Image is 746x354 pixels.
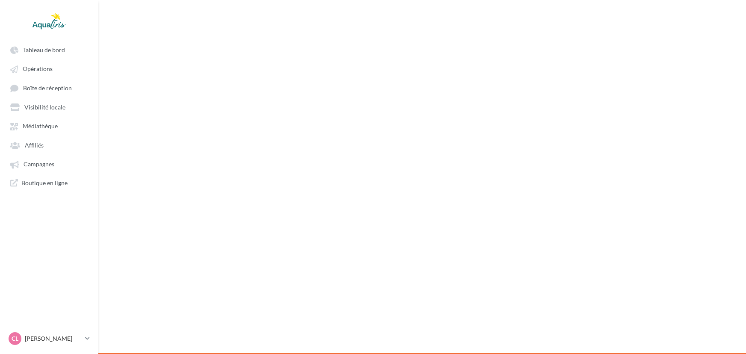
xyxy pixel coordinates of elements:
a: Visibilité locale [5,99,93,115]
span: Campagnes [24,161,54,168]
span: Visibilité locale [24,103,65,111]
span: Affiliés [25,142,44,149]
a: Campagnes [5,156,93,171]
a: Boîte de réception [5,80,93,96]
span: Médiathèque [23,123,58,130]
span: CL [12,334,18,343]
a: Boutique en ligne [5,175,93,190]
span: Opérations [23,65,53,73]
a: Tableau de bord [5,42,93,57]
span: Boutique en ligne [21,179,68,187]
a: Médiathèque [5,118,93,133]
a: Affiliés [5,137,93,153]
span: Boîte de réception [23,84,72,91]
span: Tableau de bord [23,46,65,53]
a: CL [PERSON_NAME] [7,330,91,347]
p: [PERSON_NAME] [25,334,82,343]
a: Opérations [5,61,93,76]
